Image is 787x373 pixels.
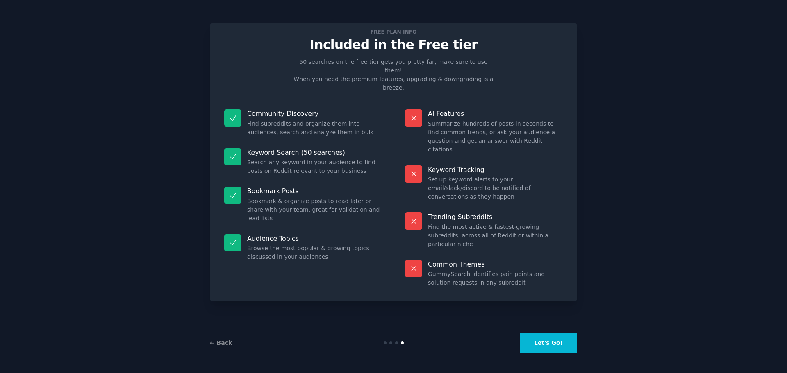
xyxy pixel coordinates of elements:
dd: Bookmark & organize posts to read later or share with your team, great for validation and lead lists [247,197,382,223]
p: AI Features [428,109,563,118]
dd: Find subreddits and organize them into audiences, search and analyze them in bulk [247,120,382,137]
dd: Summarize hundreds of posts in seconds to find common trends, or ask your audience a question and... [428,120,563,154]
dd: Browse the most popular & growing topics discussed in your audiences [247,244,382,261]
p: Keyword Tracking [428,165,563,174]
dd: Find the most active & fastest-growing subreddits, across all of Reddit or within a particular niche [428,223,563,249]
p: Common Themes [428,260,563,269]
p: Bookmark Posts [247,187,382,195]
dd: Set up keyword alerts to your email/slack/discord to be notified of conversations as they happen [428,175,563,201]
button: Let's Go! [520,333,577,353]
dd: GummySearch identifies pain points and solution requests in any subreddit [428,270,563,287]
p: Trending Subreddits [428,212,563,221]
p: Keyword Search (50 searches) [247,148,382,157]
p: Included in the Free tier [218,38,569,52]
p: Community Discovery [247,109,382,118]
p: 50 searches on the free tier gets you pretty far, make sure to use them! When you need the premiu... [290,58,497,92]
dd: Search any keyword in your audience to find posts on Reddit relevant to your business [247,158,382,175]
p: Audience Topics [247,234,382,243]
span: Free plan info [369,27,418,36]
a: ← Back [210,339,232,346]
